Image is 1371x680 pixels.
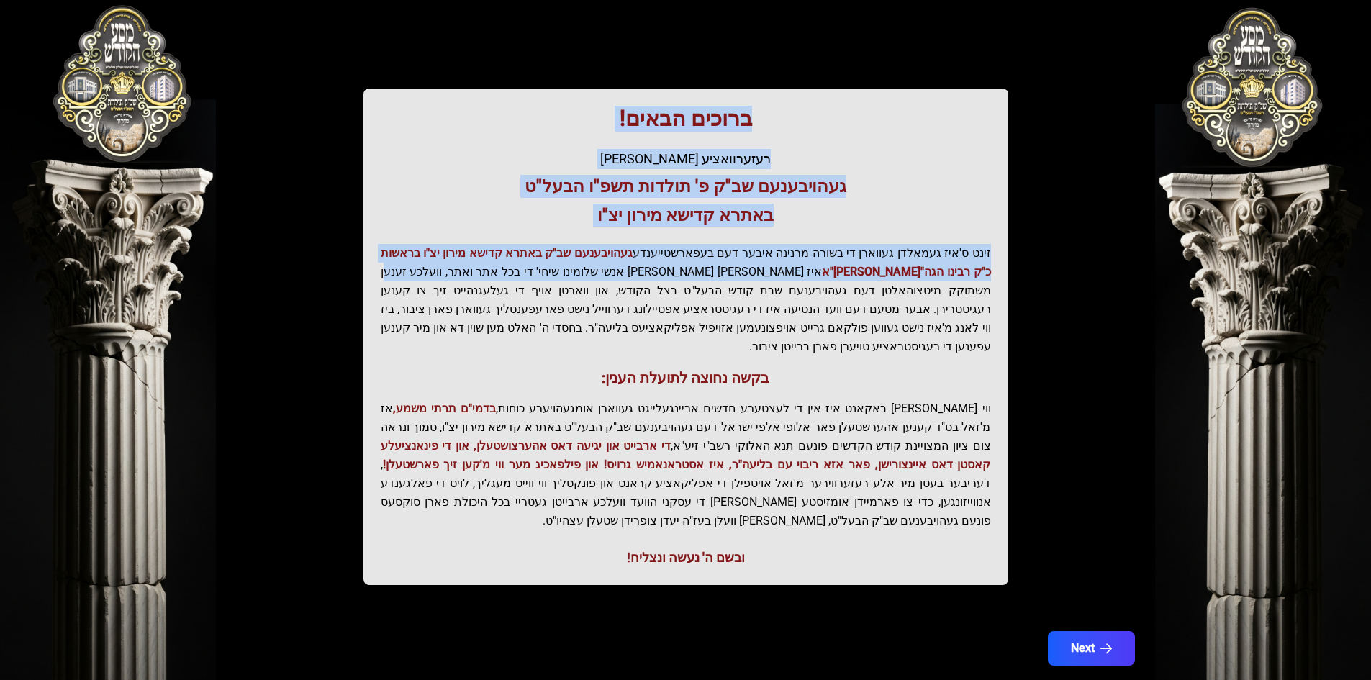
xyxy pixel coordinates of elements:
[381,246,991,278] span: געהויבענעם שב"ק באתרא קדישא מירון יצ"ו בראשות כ"ק רבינו הגה"[PERSON_NAME]"א
[381,439,991,471] span: די ארבייט און יגיעה דאס אהערצושטעלן, און די פינאנציעלע קאסטן דאס איינצורישן, פאר אזא ריבוי עם בלי...
[381,368,991,388] h3: בקשה נחוצה לתועלת הענין:
[381,149,991,169] div: רעזערוואציע [PERSON_NAME]
[381,106,991,132] h1: ברוכים הבאים!
[393,402,496,415] span: בדמי"ם תרתי משמע,
[381,244,991,356] p: זינט ס'איז געמאלדן געווארן די בשורה מרנינה איבער דעם בעפארשטייענדע איז [PERSON_NAME] [PERSON_NAME...
[381,548,991,568] div: ובשם ה' נעשה ונצליח!
[381,175,991,198] h3: געהויבענעם שב"ק פ' תולדות תשפ"ו הבעל"ט
[1048,631,1135,666] button: Next
[381,204,991,227] h3: באתרא קדישא מירון יצ"ו
[381,399,991,530] p: ווי [PERSON_NAME] באקאנט איז אין די לעצטערע חדשים אריינגעלייגט געווארן אומגעהויערע כוחות, אז מ'זא...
